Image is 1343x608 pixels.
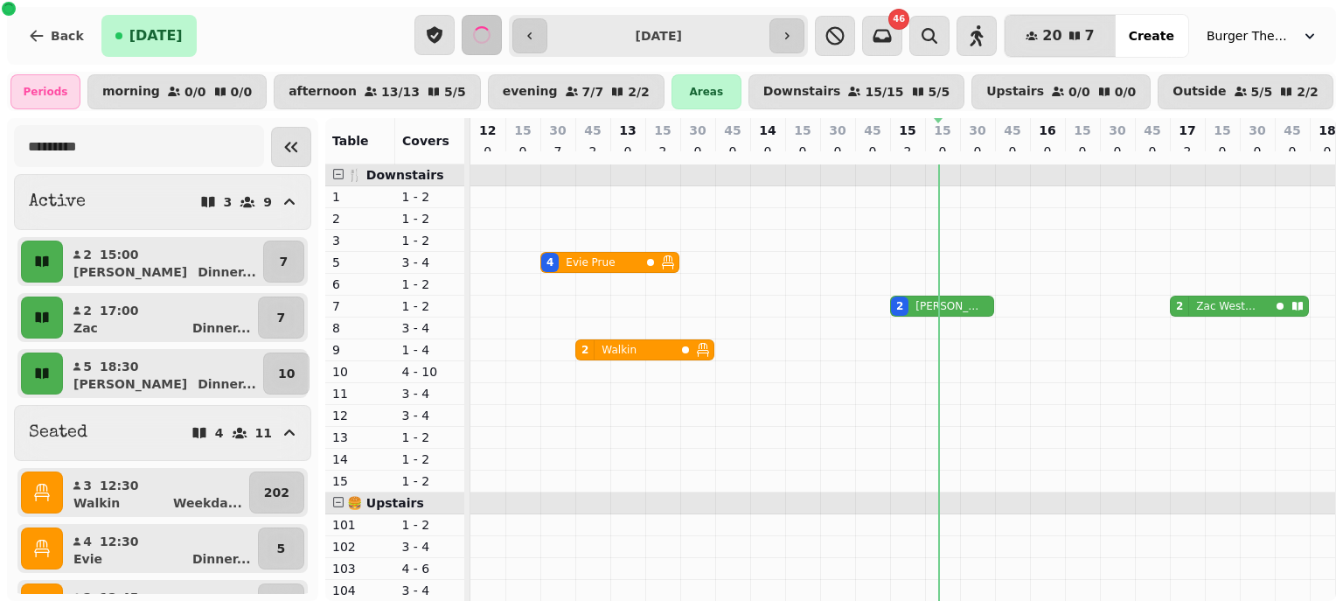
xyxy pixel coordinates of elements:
div: 2 [581,343,588,357]
p: 12:30 [100,477,139,494]
button: 10 [263,353,310,395]
p: 9 [263,196,272,208]
p: 13 [619,122,636,139]
button: 312:30WalkinWeekda... [66,472,246,514]
p: 5 [332,254,388,271]
p: 0 [1215,143,1229,160]
h2: Seated [29,421,87,445]
p: 2 [82,589,93,606]
p: 7 [280,253,289,270]
p: 5 [82,358,93,375]
p: 5 / 5 [929,86,950,98]
p: 0 [1285,143,1299,160]
div: 2 [896,299,903,313]
p: 11 [255,427,272,439]
span: [DATE] [129,29,183,43]
p: 17 [1179,122,1195,139]
p: 0 / 0 [231,86,253,98]
p: 18 [1319,122,1335,139]
p: 0 [621,143,635,160]
p: morning [102,85,160,99]
p: 3 [332,232,388,249]
p: Zac West (FT) [1196,299,1258,313]
span: Covers [402,134,449,148]
p: 0 [1110,143,1124,160]
p: 30 [1109,122,1125,139]
span: 46 [893,15,905,24]
p: [PERSON_NAME] [73,375,187,393]
p: 7 / 7 [582,86,604,98]
p: 15 [899,122,915,139]
p: 3 - 4 [402,538,458,556]
p: 15 [654,122,671,139]
button: 5 [258,528,304,570]
p: 0 [796,143,810,160]
p: 13 [332,429,388,446]
p: 12 [332,407,388,424]
div: 4 [546,255,553,269]
p: 2 [586,143,600,160]
button: Outside5/52/2 [1158,74,1333,109]
p: 1 - 2 [402,232,458,249]
div: Periods [10,74,80,109]
button: 518:30[PERSON_NAME]Dinner... [66,353,260,395]
p: 11 [332,385,388,402]
p: 1 [332,188,388,206]
p: 0 [866,143,880,160]
p: 2 [82,302,93,319]
span: 🍴 Downstairs [347,168,444,182]
p: Walkin [73,494,120,512]
p: 45 [864,122,880,139]
button: 7 [263,241,304,283]
p: 10 [332,363,388,381]
p: 102 [332,538,388,556]
button: 217:00ZacDinner... [66,297,254,339]
button: Back [14,15,98,57]
p: 0 [1250,143,1264,160]
p: 3 - 4 [402,407,458,424]
p: 5 / 5 [1251,86,1273,98]
p: 7 [276,309,285,326]
p: 4 - 10 [402,363,458,381]
p: 30 [549,122,566,139]
p: Dinner ... [192,550,251,568]
p: 3 [82,477,93,494]
p: 4 [215,427,224,439]
p: 7 [551,143,565,160]
p: [PERSON_NAME] [PERSON_NAME] [915,299,980,313]
p: 4 - 6 [402,560,458,577]
span: 7 [1085,29,1095,43]
p: 14 [332,451,388,468]
p: Zac [73,319,98,337]
p: 7 [332,297,388,315]
p: Weekda ... [173,494,242,512]
span: 🍔 Upstairs [347,496,424,510]
button: 215:00[PERSON_NAME]Dinner... [66,241,260,283]
p: 2 / 2 [1297,86,1319,98]
p: 0 [1006,143,1019,160]
p: 45 [1004,122,1020,139]
p: evening [503,85,558,99]
button: 412:30EvieDinner... [66,528,254,570]
button: Upstairs0/00/0 [971,74,1151,109]
p: 1 - 2 [402,451,458,468]
p: 12 [479,122,496,139]
p: Dinner ... [198,375,256,393]
p: 202 [264,484,289,501]
p: 3 - 4 [402,385,458,402]
p: 2 / 2 [628,86,650,98]
p: Downstairs [763,85,841,99]
p: Walkin [602,343,637,357]
button: afternoon13/135/5 [274,74,481,109]
p: 0 / 0 [184,86,206,98]
button: Seated411 [14,405,311,461]
p: 15 [1074,122,1090,139]
p: Outside [1173,85,1226,99]
p: 3 [224,196,233,208]
p: 104 [332,582,388,599]
button: Active39 [14,174,311,230]
p: 15:00 [100,246,139,263]
p: 0 [691,143,705,160]
p: 103 [332,560,388,577]
div: Areas [671,74,741,109]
